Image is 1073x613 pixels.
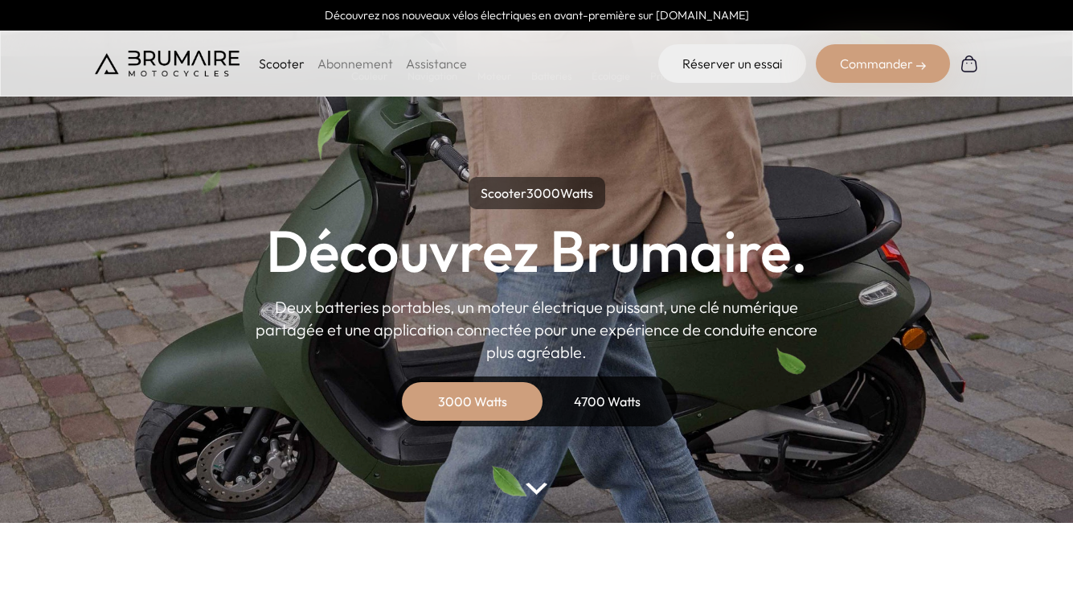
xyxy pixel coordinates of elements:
[816,44,950,83] div: Commander
[256,296,818,364] p: Deux batteries portables, un moteur électrique puissant, une clé numérique partagée et une applic...
[658,44,806,83] a: Réserver un essai
[469,177,605,209] p: Scooter Watts
[916,61,926,71] img: right-arrow-2.png
[526,483,547,495] img: arrow-bottom.png
[408,382,537,421] div: 3000 Watts
[317,56,393,72] a: Abonnement
[543,382,672,421] div: 4700 Watts
[406,56,467,72] a: Assistance
[960,54,979,73] img: Panier
[259,54,305,73] p: Scooter
[95,51,240,76] img: Brumaire Motocycles
[526,185,560,201] span: 3000
[266,222,808,280] h1: Découvrez Brumaire.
